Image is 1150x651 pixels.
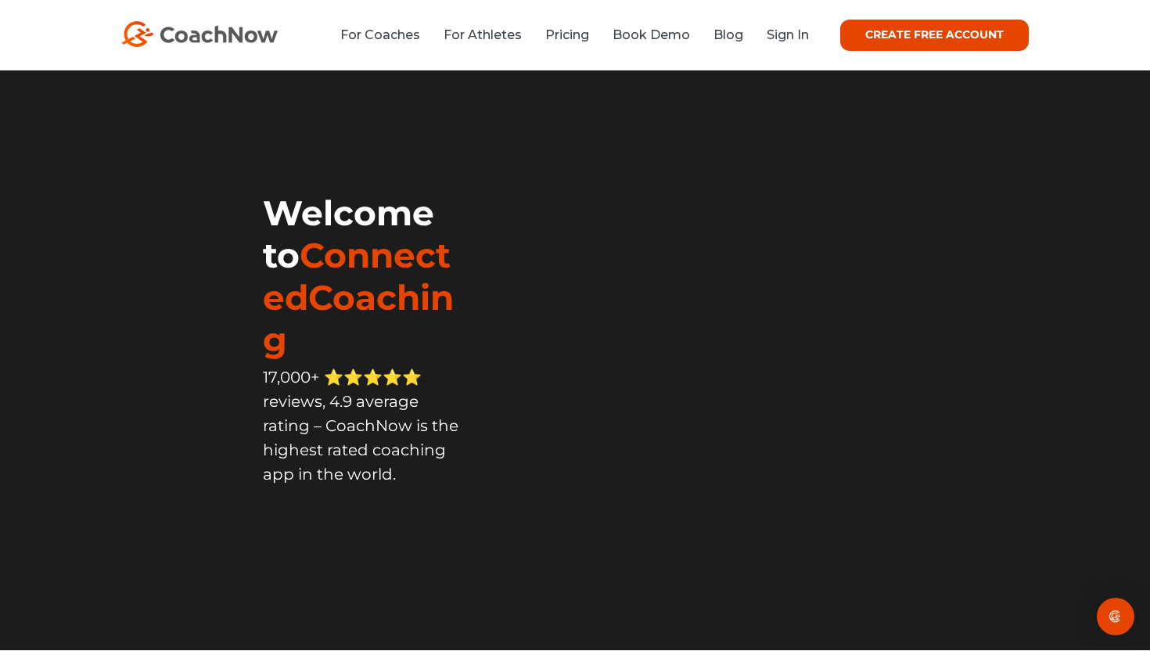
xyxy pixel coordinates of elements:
[840,20,1029,51] a: CREATE FREE ACCOUNT
[121,21,278,47] img: CoachNow Logo
[263,368,458,484] span: 17,000+ ⭐️⭐️⭐️⭐️⭐️ reviews, 4.9 average rating – CoachNow is the highest rated coaching app in th...
[613,27,690,42] a: Book Demo
[444,27,522,42] a: For Athletes
[263,234,454,361] span: ConnectedCoaching
[1097,598,1134,635] div: Open Intercom Messenger
[713,27,743,42] a: Blog
[340,27,420,42] a: For Coaches
[263,516,458,557] iframe: Embedded CTA
[767,27,809,42] a: Sign In
[545,27,589,42] a: Pricing
[263,192,463,361] h1: Welcome to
